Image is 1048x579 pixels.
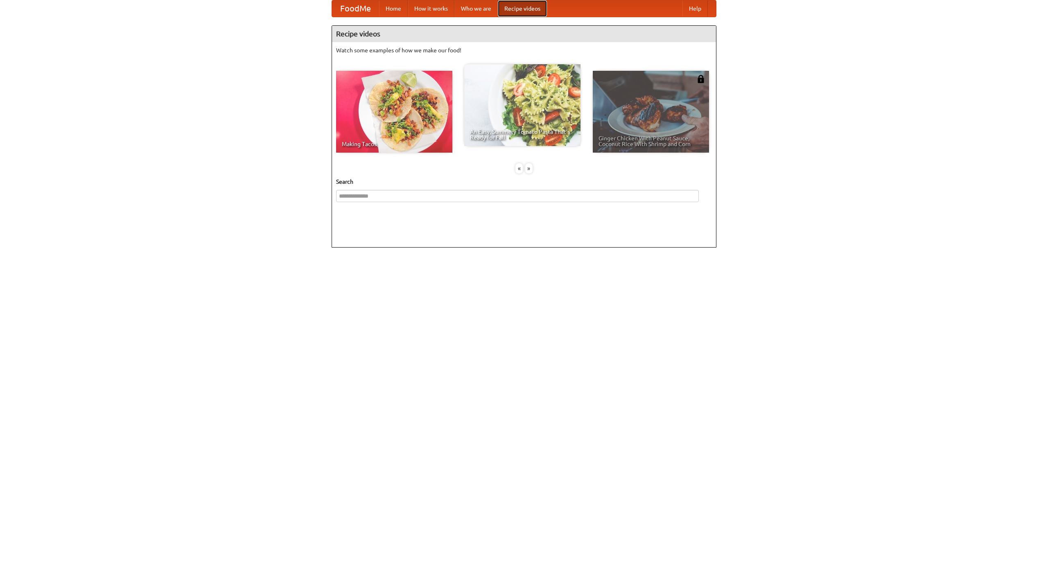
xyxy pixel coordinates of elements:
h5: Search [336,178,712,186]
span: An Easy, Summery Tomato Pasta That's Ready for Fall [470,129,575,140]
a: FoodMe [332,0,379,17]
a: Home [379,0,408,17]
a: Help [682,0,708,17]
p: Watch some examples of how we make our food! [336,46,712,54]
a: Who we are [454,0,498,17]
h4: Recipe videos [332,26,716,42]
a: Making Tacos [336,71,452,153]
div: » [525,163,533,173]
a: Recipe videos [498,0,547,17]
a: How it works [408,0,454,17]
span: Making Tacos [342,141,447,147]
div: « [515,163,523,173]
a: An Easy, Summery Tomato Pasta That's Ready for Fall [464,64,580,146]
img: 483408.png [697,75,705,83]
